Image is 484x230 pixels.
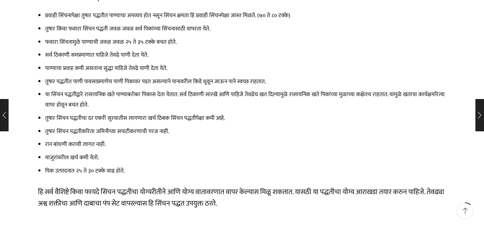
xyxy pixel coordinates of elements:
[45,76,446,87] li: तुषार पद्धतीत पाणी पावसाप्रमाणेच पाणी पिकावर पडत असल्याने पानावरील किडे धुवून जाऊन पाने स्वच्छ रा...
[45,10,446,21] li: प्रवाही सिंचनापेक्षा तुषार पद्धतीत पाण्याचा अपव्यय होत नसून सिंचन क्षमता हि प्रवाही सिंचनपेक्षा ज...
[45,24,446,34] li: तुषार किंवा फवारा सिंचन पद्धती जवळ जवळ सर्व पिकांच्या सिंचनासाठी वापरता येते.
[45,126,446,137] li: तुषार सिंचन पद्धतीकरिता जमिनीच्या सपाटीकरणाची गरज नाही.
[45,166,446,176] li: पिक उत्पादनात २५ ते ३० टक्के वाढ होते.
[45,152,446,163] li: माजुरांवरील खर्च कमी येतो.
[38,186,446,209] p: हि सर्व वैशिष्टे किवा फायदे सिचन पद्धतीचा योग्यरीतीने आणि योग्य वातावरणात वापर केल्यास मिळू शकतात...
[45,50,446,60] li: सर्व ठिकाणी समप्रमाणात पाहिजे तेवढे पाणी देता येते.
[45,113,446,123] li: तुषार सिंचन पद्धतीचा दर एकरी सुरवातीस लागणारा खर्च ठिबक सिंचन पद्धतीपेक्षा कमी आहे.
[45,139,446,150] li: रान बांधणी करावी लागत नाही.
[45,63,446,74] li: पाण्याचा प्रवाह कमी असताना सुद्धा पाहिजे तेवढे पाणी देता येते.
[45,37,446,47] li: फवारा सिंचनामुळे पाण्याची जवळ जवळ २५ ते ३५ टक्के बचत होते.
[45,89,446,110] li: या सिंचन पद्धतीद्वारे रासायनिक खते पाण्याबरोबर पिकास देता येतात. सर्व ठिकाणी सारखे आणि पाहिजे तेव...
